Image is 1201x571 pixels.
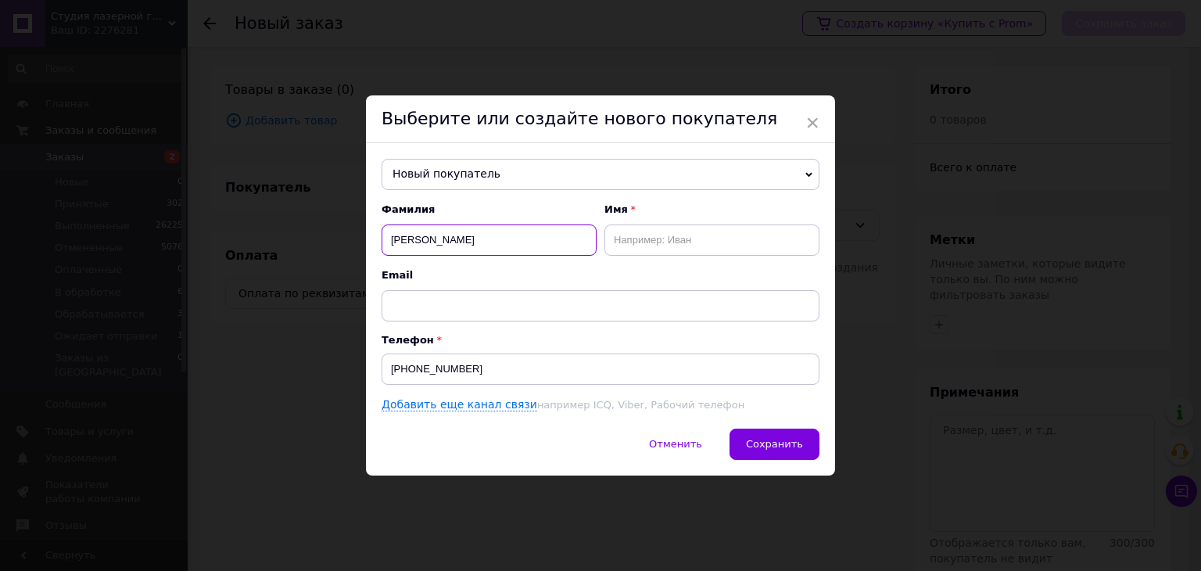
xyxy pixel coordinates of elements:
[805,110,819,136] span: ×
[537,399,744,411] span: например ICQ, Viber, Рабочий телефон
[382,354,819,385] input: +38 096 0000000
[382,268,819,282] span: Email
[604,203,819,217] span: Имя
[366,95,835,143] div: Выберите или создайте нового покупателя
[730,429,819,460] button: Сохранить
[649,438,702,450] span: Отменить
[382,203,597,217] span: Фамилия
[604,224,819,256] input: Например: Иван
[382,224,597,256] input: Например: Иванов
[746,438,803,450] span: Сохранить
[382,334,819,346] p: Телефон
[633,429,719,460] button: Отменить
[382,398,537,411] a: Добавить еще канал связи
[382,159,819,190] span: Новый покупатель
